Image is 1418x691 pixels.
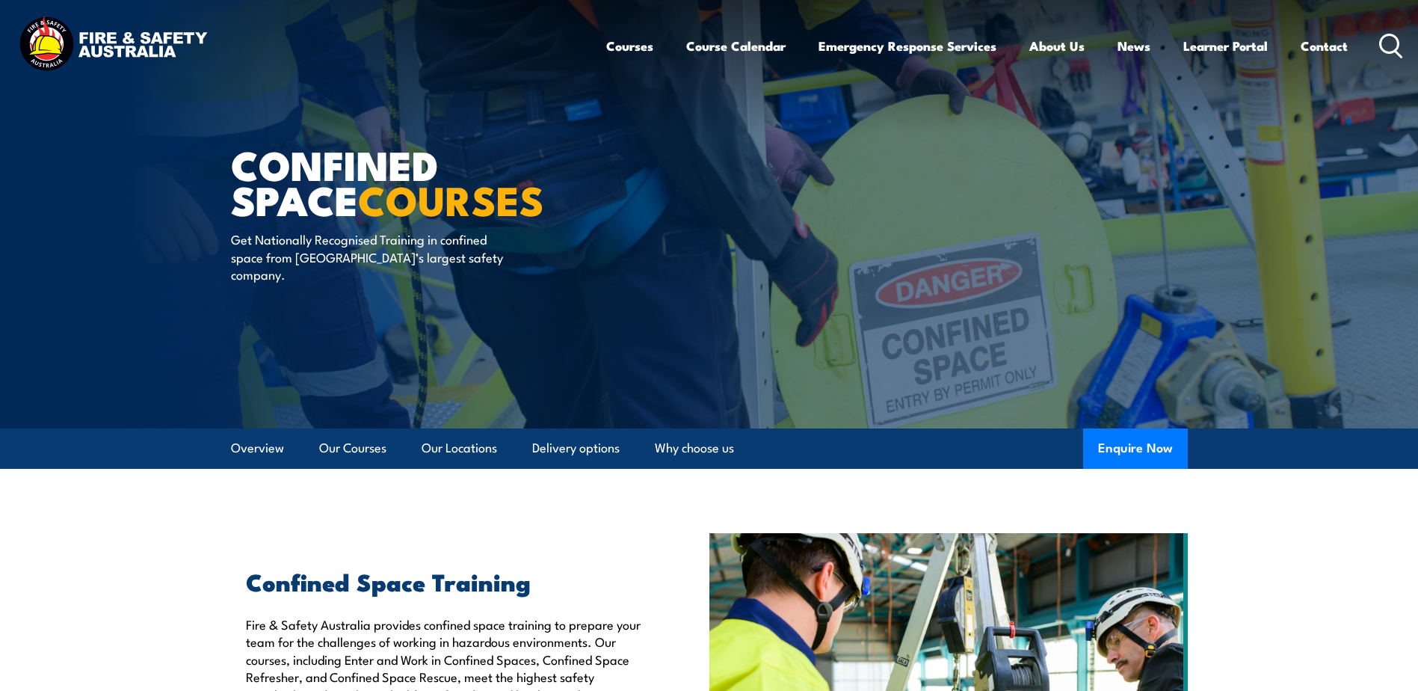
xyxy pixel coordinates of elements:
a: Emergency Response Services [819,26,996,66]
a: Delivery options [532,429,620,468]
a: Overview [231,429,284,468]
strong: COURSES [358,168,544,230]
h1: Confined Space [231,147,600,216]
a: About Us [1029,26,1085,66]
p: Get Nationally Recognised Training in confined space from [GEOGRAPHIC_DATA]’s largest safety comp... [231,230,504,283]
h2: Confined Space Training [246,571,641,592]
a: Why choose us [655,429,734,468]
button: Enquire Now [1083,429,1188,469]
a: Course Calendar [686,26,786,66]
a: Courses [606,26,653,66]
a: Our Locations [422,429,497,468]
a: Learner Portal [1183,26,1268,66]
a: Contact [1301,26,1348,66]
a: Our Courses [319,429,386,468]
a: News [1118,26,1150,66]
